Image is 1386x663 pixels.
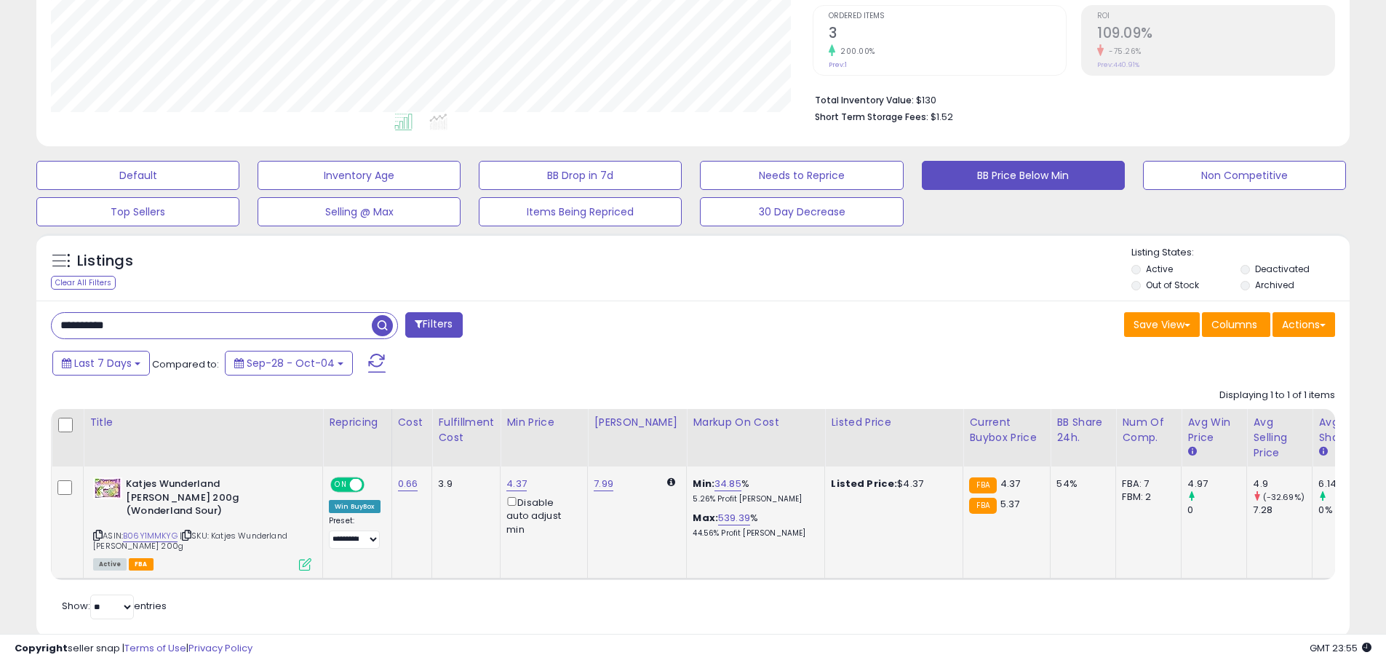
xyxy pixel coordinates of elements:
[815,94,914,106] b: Total Inventory Value:
[405,312,462,338] button: Filters
[693,512,813,539] div: %
[1253,504,1312,517] div: 7.28
[52,351,150,376] button: Last 7 Days
[1097,12,1334,20] span: ROI
[479,161,682,190] button: BB Drop in 7d
[922,161,1125,190] button: BB Price Below Min
[1131,246,1350,260] p: Listing States:
[1187,477,1246,491] div: 4.97
[15,642,252,656] div: seller snap | |
[247,356,335,370] span: Sep-28 - Oct-04
[77,251,133,271] h5: Listings
[1255,279,1294,291] label: Archived
[1122,477,1170,491] div: FBA: 7
[1146,279,1199,291] label: Out of Stock
[1273,312,1335,337] button: Actions
[1146,263,1173,275] label: Active
[93,477,311,569] div: ASIN:
[36,161,239,190] button: Default
[835,46,875,57] small: 200.00%
[969,477,996,493] small: FBA
[1318,445,1327,458] small: Avg BB Share.
[225,351,353,376] button: Sep-28 - Oct-04
[329,516,381,549] div: Preset:
[332,479,350,491] span: ON
[693,528,813,539] p: 44.56% Profit [PERSON_NAME]
[687,409,825,467] th: The percentage added to the cost of goods (COGS) that forms the calculator for Min & Max prices.
[718,511,750,525] a: 539.39
[62,599,167,613] span: Show: entries
[479,197,682,226] button: Items Being Repriced
[15,641,68,655] strong: Copyright
[362,479,386,491] span: OFF
[831,477,897,491] b: Listed Price:
[1255,263,1310,275] label: Deactivated
[1097,60,1139,69] small: Prev: 440.91%
[93,477,122,499] img: 51sDuClEFkL._SL40_.jpg
[1143,161,1346,190] button: Non Competitive
[1318,415,1371,445] div: Avg BB Share
[124,641,186,655] a: Terms of Use
[1253,477,1312,491] div: 4.9
[123,530,178,542] a: B06Y1MMKYG
[693,415,819,430] div: Markup on Cost
[931,110,953,124] span: $1.52
[1000,477,1021,491] span: 4.37
[1122,415,1175,445] div: Num of Comp.
[506,477,527,491] a: 4.37
[594,477,613,491] a: 7.99
[129,558,154,571] span: FBA
[594,415,680,430] div: [PERSON_NAME]
[1211,317,1257,332] span: Columns
[1187,415,1240,445] div: Avg Win Price
[329,500,381,513] div: Win BuyBox
[969,415,1044,445] div: Current Buybox Price
[1219,389,1335,402] div: Displaying 1 to 1 of 1 items
[126,477,303,522] b: Katjes Wunderland [PERSON_NAME] 200g (Wonderland Sour)
[152,357,219,371] span: Compared to:
[1202,312,1270,337] button: Columns
[1187,445,1196,458] small: Avg Win Price.
[693,511,718,525] b: Max:
[831,415,957,430] div: Listed Price
[1187,504,1246,517] div: 0
[693,494,813,504] p: 5.26% Profit [PERSON_NAME]
[1318,504,1377,517] div: 0%
[700,197,903,226] button: 30 Day Decrease
[1310,641,1371,655] span: 2025-10-12 23:55 GMT
[506,415,581,430] div: Min Price
[398,477,418,491] a: 0.66
[700,161,903,190] button: Needs to Reprice
[693,477,714,491] b: Min:
[258,161,461,190] button: Inventory Age
[398,415,426,430] div: Cost
[1056,415,1110,445] div: BB Share 24h.
[89,415,316,430] div: Title
[74,356,132,370] span: Last 7 Days
[329,415,386,430] div: Repricing
[829,12,1066,20] span: Ordered Items
[1263,491,1305,503] small: (-32.69%)
[506,494,576,536] div: Disable auto adjust min
[93,530,287,552] span: | SKU: Katjes Wunderland [PERSON_NAME] 200g
[438,477,489,491] div: 3.9
[829,25,1066,44] h2: 3
[93,558,127,571] span: All listings currently available for purchase on Amazon
[438,415,494,445] div: Fulfillment Cost
[1097,25,1334,44] h2: 109.09%
[1122,491,1170,504] div: FBM: 2
[1056,477,1104,491] div: 54%
[51,276,116,290] div: Clear All Filters
[829,60,847,69] small: Prev: 1
[1000,497,1020,511] span: 5.37
[1124,312,1200,337] button: Save View
[258,197,461,226] button: Selling @ Max
[36,197,239,226] button: Top Sellers
[831,477,952,491] div: $4.37
[815,111,928,123] b: Short Term Storage Fees:
[1104,46,1142,57] small: -75.26%
[1318,477,1377,491] div: 6.14%
[815,90,1324,108] li: $130
[693,477,813,504] div: %
[969,498,996,514] small: FBA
